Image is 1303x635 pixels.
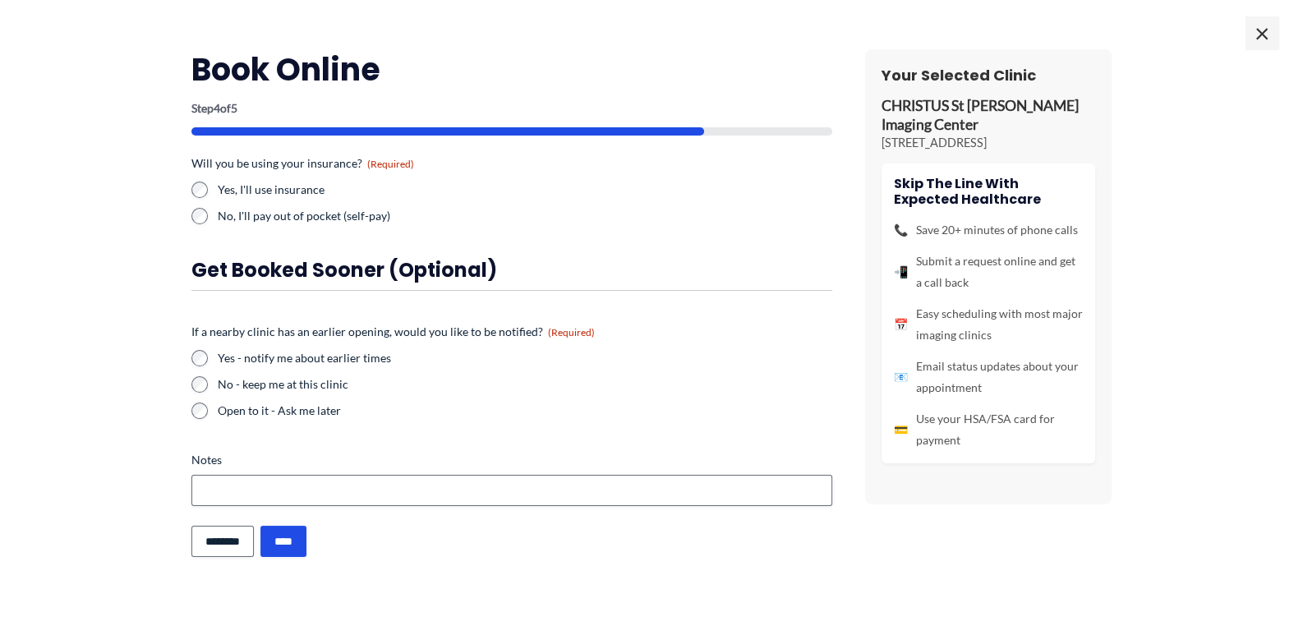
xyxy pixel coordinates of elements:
[894,251,1083,293] li: Submit a request online and get a call back
[218,376,832,393] label: No - keep me at this clinic
[231,101,237,115] span: 5
[894,303,1083,346] li: Easy scheduling with most major imaging clinics
[367,158,414,170] span: (Required)
[882,66,1095,85] h3: Your Selected Clinic
[214,101,220,115] span: 4
[894,419,908,440] span: 💳
[191,155,414,172] legend: Will you be using your insurance?
[218,403,832,419] label: Open to it - Ask me later
[218,182,505,198] label: Yes, I'll use insurance
[548,326,595,338] span: (Required)
[894,219,908,241] span: 📞
[218,208,505,224] label: No, I'll pay out of pocket (self-pay)
[191,49,832,90] h2: Book Online
[894,356,1083,398] li: Email status updates about your appointment
[894,261,908,283] span: 📲
[191,452,832,468] label: Notes
[894,219,1083,241] li: Save 20+ minutes of phone calls
[894,176,1083,207] h4: Skip the line with Expected Healthcare
[218,350,832,366] label: Yes - notify me about earlier times
[894,408,1083,451] li: Use your HSA/FSA card for payment
[882,135,1095,151] p: [STREET_ADDRESS]
[1245,16,1278,49] span: ×
[894,366,908,388] span: 📧
[191,103,832,114] p: Step of
[894,314,908,335] span: 📅
[191,324,595,340] legend: If a nearby clinic has an earlier opening, would you like to be notified?
[191,257,832,283] h3: Get booked sooner (optional)
[882,97,1095,135] p: CHRISTUS St [PERSON_NAME] Imaging Center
